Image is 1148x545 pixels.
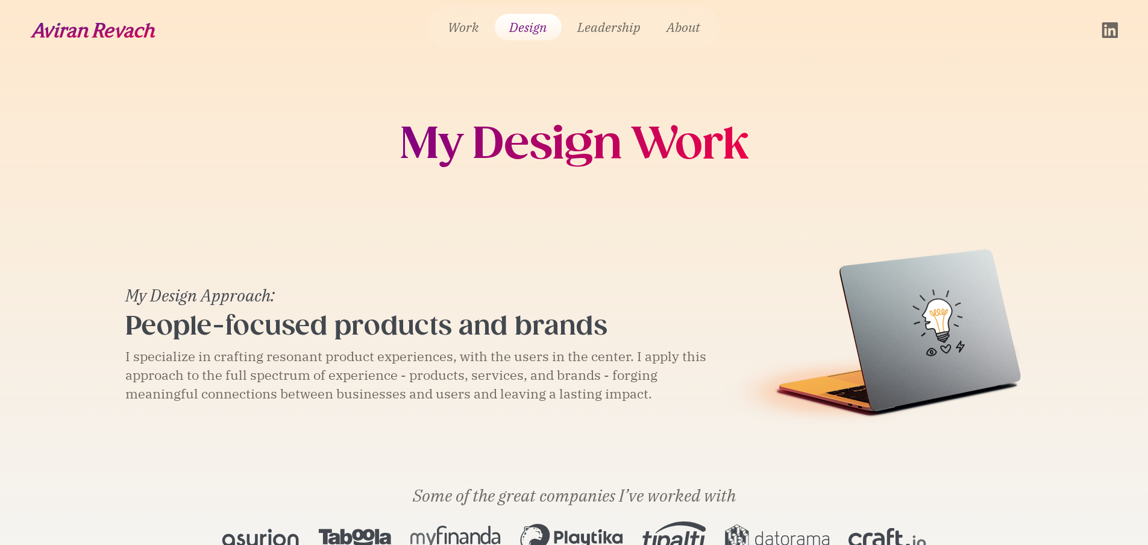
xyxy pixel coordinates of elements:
div: People-focused products and brands [125,313,723,339]
a: Design [495,14,562,40]
a: Leadership [566,14,651,40]
div: Some of the great companies I’ve worked with [214,484,935,507]
div: I specialize in crafting resonant product experiences, with the users in the center. I apply this... [125,347,723,403]
div: My Design Approach: [125,287,723,304]
a: Work [438,14,490,40]
a: home [30,22,155,38]
h1: My Design Work [400,121,748,168]
img: Aviran Revach [30,22,155,38]
a: About [656,14,710,40]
